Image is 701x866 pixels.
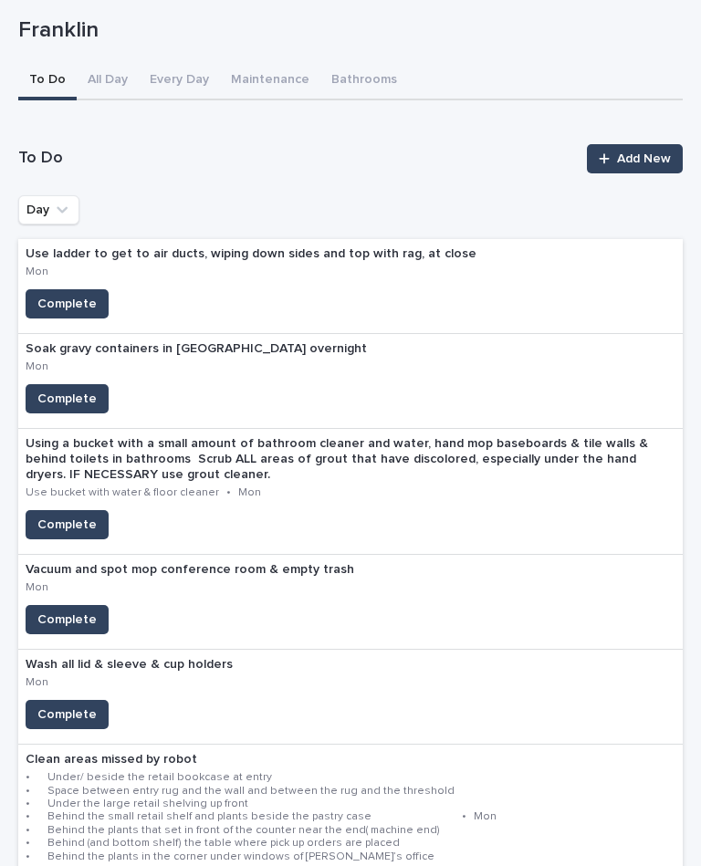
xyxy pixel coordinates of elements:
span: Complete [37,610,97,629]
span: Add New [617,152,671,165]
h1: To Do [18,148,576,170]
button: Complete [26,700,109,729]
button: Every Day [139,62,220,100]
a: Wash all lid & sleeve & cup holdersMonComplete [18,650,683,745]
p: Soak gravy containers in [GEOGRAPHIC_DATA] overnight [26,341,390,357]
p: Franklin [18,17,675,44]
p: Use bucket with water & floor cleaner [26,486,219,499]
a: Soak gravy containers in [GEOGRAPHIC_DATA] overnightMonComplete [18,334,683,429]
button: Complete [26,384,109,413]
p: • [462,810,466,823]
p: • [226,486,231,499]
button: All Day [77,62,139,100]
p: Mon [26,676,48,689]
p: Use ladder to get to air ducts, wiping down sides and top with rag, at close [26,246,499,262]
button: Complete [26,510,109,539]
button: Day [18,195,79,224]
span: Complete [37,705,97,724]
p: Vacuum and spot mop conference room & empty trash [26,562,377,578]
span: Complete [37,295,97,313]
a: Vacuum and spot mop conference room & empty trashMonComplete [18,555,683,650]
button: Bathrooms [320,62,408,100]
a: Add New [587,144,683,173]
p: Clean areas missed by robot [26,752,668,767]
span: Complete [37,516,97,534]
p: Mon [474,810,497,823]
p: Mon [26,360,48,373]
p: Mon [238,486,261,499]
button: Complete [26,605,109,634]
button: To Do [18,62,77,100]
p: Wash all lid & sleeve & cup holders [26,657,256,673]
button: Complete [26,289,109,318]
p: Mon [26,581,48,594]
p: Using a bucket with a small amount of bathroom cleaner and water, hand mop baseboards & tile wall... [26,436,675,482]
a: Use ladder to get to air ducts, wiping down sides and top with rag, at closeMonComplete [18,239,683,334]
button: Maintenance [220,62,320,100]
a: Using a bucket with a small amount of bathroom cleaner and water, hand mop baseboards & tile wall... [18,429,683,555]
p: Mon [26,266,48,278]
p: • Under/ beside the retail bookcase at entry • Space between entry rug and the wall and between t... [26,771,455,863]
span: Complete [37,390,97,408]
